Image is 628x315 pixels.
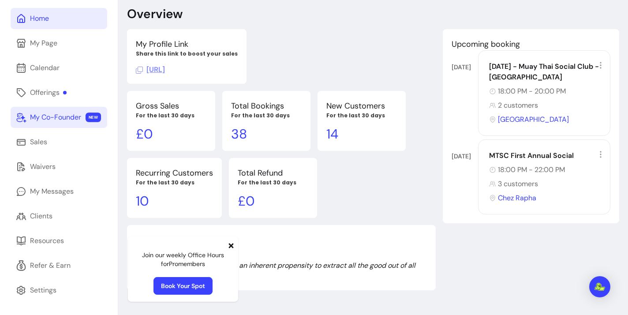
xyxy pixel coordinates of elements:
[30,13,49,24] div: Home
[238,179,308,186] p: For the last 30 days
[11,206,107,227] a: Clients
[326,112,397,119] p: For the last 30 days
[452,63,478,71] div: [DATE]
[238,193,308,209] p: £ 0
[11,107,107,128] a: My Co-Founder NEW
[489,100,605,111] div: 2 customers
[452,38,610,50] p: Upcoming booking
[136,50,238,57] p: Share this link to boost your sales
[498,193,536,203] span: Chez Rapha
[30,38,57,49] div: My Page
[30,186,74,197] div: My Messages
[30,260,71,271] div: Refer & Earn
[30,137,47,147] div: Sales
[136,38,238,50] p: My Profile Link
[489,86,605,97] div: 18:00 PM - 20:00 PM
[136,179,213,186] p: For the last 30 days
[30,161,56,172] div: Waivers
[589,276,610,297] div: Open Intercom Messenger
[489,61,605,82] div: [DATE] - Muay Thai Social Club - [GEOGRAPHIC_DATA]
[86,112,101,122] span: NEW
[231,100,302,112] p: Total Bookings
[489,165,605,175] div: 18:00 PM - 22:00 PM
[30,211,52,221] div: Clients
[136,112,206,119] p: For the last 30 days
[30,285,56,296] div: Settings
[326,100,397,112] p: New Customers
[11,82,107,103] a: Offerings
[136,260,427,281] p: There surely is in human nature an inherent propensity to extract all the good out of all the evil.
[11,57,107,79] a: Calendar
[136,246,427,253] p: From [PERSON_NAME]
[238,167,308,179] p: Total Refund
[136,234,427,246] p: Quote of the day
[452,152,478,161] div: [DATE]
[30,87,67,98] div: Offerings
[30,236,64,246] div: Resources
[11,156,107,177] a: Waivers
[136,100,206,112] p: Gross Sales
[136,65,165,74] span: Click to copy
[135,251,231,268] p: Join our weekly Office Hours for Pro members
[231,112,302,119] p: For the last 30 days
[11,280,107,301] a: Settings
[489,179,605,189] div: 3 customers
[153,277,213,295] a: Book Your Spot
[30,112,81,123] div: My Co-Founder
[11,8,107,29] a: Home
[11,33,107,54] a: My Page
[326,126,397,142] p: 14
[11,255,107,276] a: Refer & Earn
[498,114,569,125] span: [GEOGRAPHIC_DATA]
[136,193,213,209] p: 10
[489,150,605,161] div: MTSC First Annual Social
[136,167,213,179] p: Recurring Customers
[11,131,107,153] a: Sales
[127,6,183,22] p: Overview
[11,181,107,202] a: My Messages
[136,126,206,142] p: £ 0
[231,126,302,142] p: 38
[30,63,60,73] div: Calendar
[11,230,107,251] a: Resources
